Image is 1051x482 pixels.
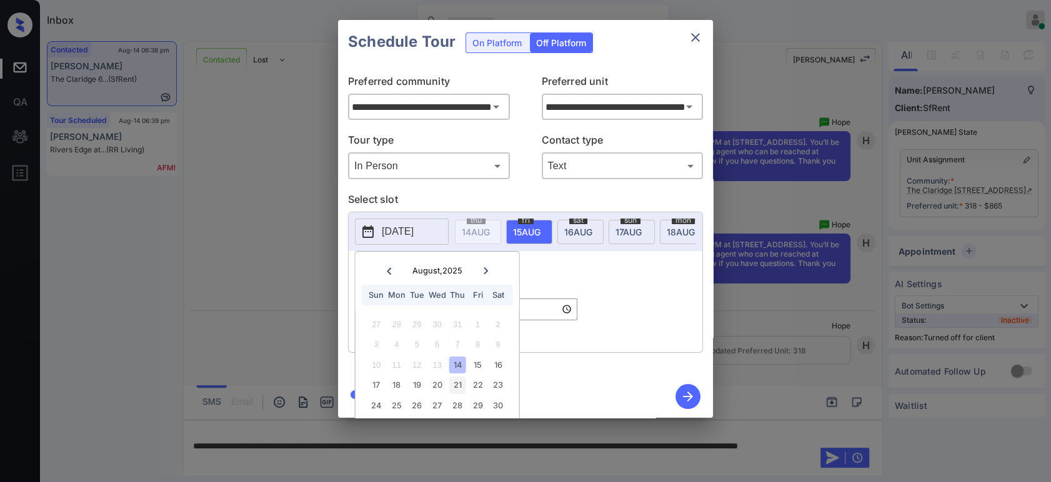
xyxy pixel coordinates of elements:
[484,273,577,346] div: off-platform-time-select
[680,98,698,116] button: Open
[359,314,515,436] div: month 2025-08
[469,316,486,333] div: Not available Friday, August 1st, 2025
[449,336,466,353] div: Not available Thursday, August 7th, 2025
[667,227,695,237] span: 18 AUG
[506,220,552,244] div: date-select
[469,287,486,303] div: Fri
[672,217,695,224] span: mon
[557,220,604,244] div: date-select
[351,155,507,176] div: In Person
[366,251,702,273] p: *Available time slots
[348,74,510,94] p: Preferred community
[489,316,506,333] div: Not available Saturday, August 2nd, 2025
[489,287,506,303] div: Sat
[382,224,414,239] p: [DATE]
[542,74,704,94] p: Preferred unit
[469,336,486,353] div: Not available Friday, August 8th, 2025
[368,336,385,353] div: Not available Sunday, August 3rd, 2025
[542,132,704,152] p: Contact type
[615,227,642,237] span: 17 AUG
[569,217,587,224] span: sat
[429,316,446,333] div: Not available Wednesday, July 30th, 2025
[409,316,426,333] div: Not available Tuesday, July 29th, 2025
[489,336,506,353] div: Not available Saturday, August 9th, 2025
[412,266,462,275] div: August , 2025
[409,287,426,303] div: Tue
[368,287,385,303] div: Sun
[348,132,510,152] p: Tour type
[388,336,405,353] div: Not available Monday, August 4th, 2025
[388,287,405,303] div: Mon
[683,25,708,50] button: close
[388,357,405,373] div: Not available Monday, August 11th, 2025
[429,336,446,353] div: Not available Wednesday, August 6th, 2025
[409,336,426,353] div: Not available Tuesday, August 5th, 2025
[564,227,592,237] span: 16 AUG
[368,357,385,373] div: Not available Sunday, August 10th, 2025
[660,220,706,244] div: date-select
[449,287,466,303] div: Thu
[429,287,446,303] div: Wed
[545,155,700,176] div: Text
[409,357,426,373] div: Not available Tuesday, August 12th, 2025
[368,316,385,333] div: Not available Sunday, July 27th, 2025
[466,33,528,52] div: On Platform
[355,219,449,245] button: [DATE]
[530,33,592,52] div: Off Platform
[469,357,486,373] div: Choose Friday, August 15th, 2025
[513,227,540,237] span: 15 AUG
[429,357,446,373] div: Not available Wednesday, August 13th, 2025
[388,316,405,333] div: Not available Monday, July 28th, 2025
[449,357,466,373] div: Choose Thursday, August 14th, 2025
[449,316,466,333] div: Not available Thursday, July 31st, 2025
[487,98,505,116] button: Open
[620,217,640,224] span: sun
[338,20,466,64] h2: Schedule Tour
[489,357,506,373] div: Choose Saturday, August 16th, 2025
[348,192,703,212] p: Select slot
[609,220,655,244] div: date-select
[518,217,534,224] span: fri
